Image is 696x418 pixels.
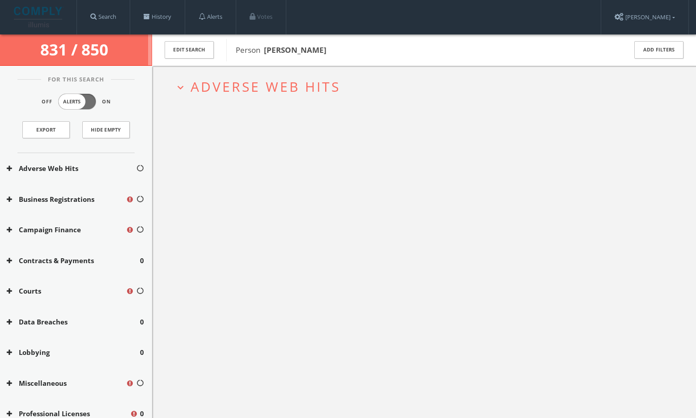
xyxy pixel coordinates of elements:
button: Courts [7,286,126,296]
span: Person [236,45,327,55]
span: 0 [140,317,144,327]
span: Adverse Web Hits [191,77,340,96]
b: [PERSON_NAME] [264,45,327,55]
span: For This Search [41,75,111,84]
button: Campaign Finance [7,225,126,235]
button: Add Filters [634,41,683,59]
span: 831 / 850 [40,39,112,60]
span: 0 [140,256,144,266]
button: Business Registrations [7,194,126,205]
a: Export [22,121,70,138]
span: 0 [140,347,144,358]
button: Lobbying [7,347,140,358]
button: Data Breaches [7,317,140,327]
i: expand_more [174,81,187,94]
button: Miscellaneous [7,378,126,388]
button: Edit Search [165,41,214,59]
button: Adverse Web Hits [7,163,136,174]
span: On [102,98,111,106]
span: Off [42,98,52,106]
button: expand_moreAdverse Web Hits [174,79,680,94]
button: Hide Empty [82,121,130,138]
button: Contracts & Payments [7,256,140,266]
img: illumis [14,7,64,27]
